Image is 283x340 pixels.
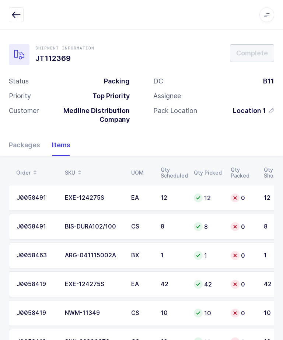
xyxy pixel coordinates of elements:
[194,193,222,202] div: 12
[131,281,152,288] div: EA
[161,252,185,259] div: 1
[17,281,56,288] div: J0058419
[230,44,274,62] button: Complete
[194,222,222,231] div: 8
[161,281,185,288] div: 42
[35,45,94,51] div: Shipment Information
[161,195,185,201] div: 12
[264,167,282,179] div: Qty Short
[131,195,152,201] div: EA
[16,166,56,179] div: Order
[131,310,152,316] div: CS
[231,167,255,179] div: Qty Packed
[263,77,274,85] span: B11
[161,223,185,230] div: 8
[131,223,152,230] div: CS
[194,251,222,260] div: 1
[264,281,281,288] div: 42
[131,170,152,176] div: UOM
[17,310,56,316] div: J0058419
[39,106,130,124] div: Medline Distribution Company
[153,92,181,100] div: Assignee
[194,309,222,317] div: 10
[17,195,56,201] div: J0058491
[264,223,281,230] div: 8
[17,252,56,259] div: J0058463
[153,106,197,115] div: Pack Location
[231,222,255,231] div: 0
[233,106,266,115] span: Location 1
[9,77,29,86] div: Status
[65,252,122,259] div: ARG-041115002A
[65,281,122,288] div: EXE-124275S
[9,134,46,156] div: Packages
[264,310,281,316] div: 10
[161,310,185,316] div: 10
[194,170,222,176] div: Qty Picked
[233,106,274,115] button: Location 1
[35,52,94,64] h1: JT112369
[9,106,39,124] div: Customer
[17,223,56,230] div: J0058491
[264,195,281,201] div: 12
[161,167,185,179] div: Qty Scheduled
[231,193,255,202] div: 0
[131,252,152,259] div: BX
[194,280,222,289] div: 42
[46,134,70,156] div: Items
[236,48,268,58] span: Complete
[9,92,31,100] div: Priority
[231,280,255,289] div: 0
[87,92,130,100] div: Top Priority
[65,223,122,230] div: BIS-DURA102/100
[264,252,281,259] div: 1
[65,195,122,201] div: EXE-124275S
[231,251,255,260] div: 0
[231,309,255,317] div: 0
[98,77,130,86] div: Packing
[65,310,122,316] div: NWM-11349
[153,77,163,86] div: DC
[65,166,122,179] div: SKU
